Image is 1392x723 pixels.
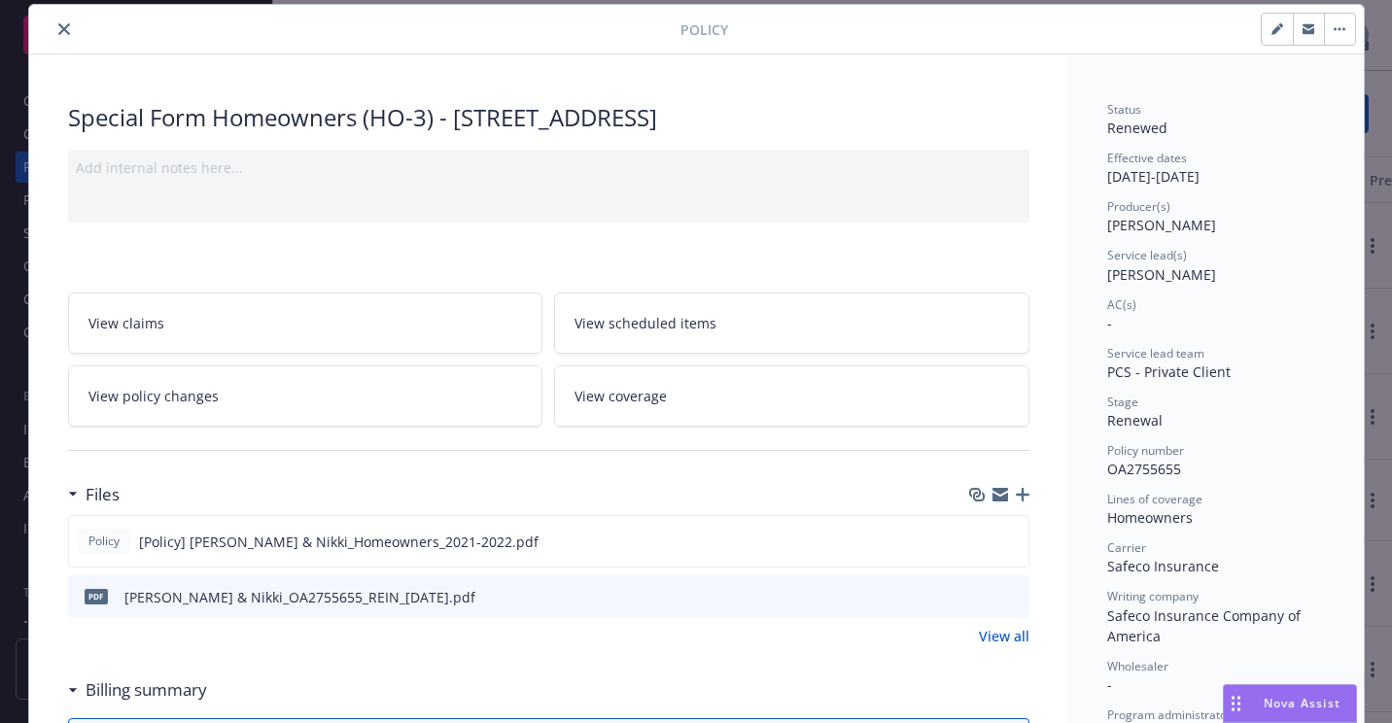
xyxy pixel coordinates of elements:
span: - [1107,314,1112,332]
div: Billing summary [68,677,207,703]
div: Files [68,482,120,507]
span: AC(s) [1107,296,1136,313]
span: Program administrator [1107,706,1232,723]
div: Add internal notes here... [76,157,1022,178]
a: View claims [68,293,543,354]
span: Safeco Insurance Company of America [1107,606,1305,645]
span: OA2755655 [1107,460,1181,478]
h3: Files [86,482,120,507]
span: View scheduled items [574,313,716,333]
span: View coverage [574,386,667,406]
a: View all [979,626,1029,646]
a: View scheduled items [554,293,1029,354]
span: [PERSON_NAME] [1107,265,1216,284]
span: Safeco Insurance [1107,557,1219,575]
a: View coverage [554,365,1029,427]
div: Drag to move [1224,685,1248,722]
h3: Billing summary [86,677,207,703]
span: Carrier [1107,539,1146,556]
button: preview file [1004,587,1022,607]
button: download file [972,532,988,552]
span: Effective dates [1107,150,1187,166]
span: pdf [85,589,108,603]
a: View policy changes [68,365,543,427]
span: Writing company [1107,588,1199,604]
button: Nova Assist [1223,684,1357,723]
div: [DATE] - [DATE] [1107,150,1325,187]
div: Special Form Homeowners (HO-3) - [STREET_ADDRESS] [68,101,1029,134]
span: Homeowners [1107,508,1193,527]
span: Nova Assist [1264,695,1340,711]
div: [PERSON_NAME] & Nikki_OA2755655_REIN_[DATE].pdf [124,587,475,607]
span: Policy [680,19,728,40]
span: Renewal [1107,411,1163,430]
span: Policy [85,533,123,550]
span: Stage [1107,394,1138,410]
button: download file [973,587,989,607]
span: Service lead(s) [1107,247,1187,263]
span: PCS - Private Client [1107,362,1231,381]
span: View policy changes [88,386,219,406]
button: close [52,17,76,41]
span: [Policy] [PERSON_NAME] & Nikki_Homeowners_2021-2022.pdf [139,532,539,552]
span: View claims [88,313,164,333]
span: Producer(s) [1107,198,1170,215]
span: Service lead team [1107,345,1204,361]
span: [PERSON_NAME] [1107,216,1216,234]
span: - [1107,675,1112,694]
span: Policy number [1107,442,1184,459]
span: Renewed [1107,119,1167,137]
span: Wholesaler [1107,658,1168,674]
span: Status [1107,101,1141,118]
button: preview file [1003,532,1021,552]
span: Lines of coverage [1107,491,1202,507]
